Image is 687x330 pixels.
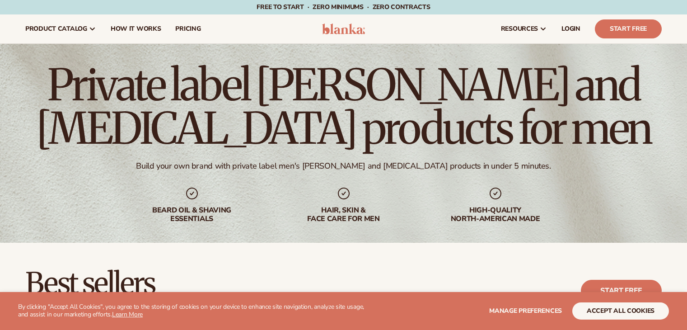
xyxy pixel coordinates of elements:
[25,268,379,298] h2: Best sellers
[322,24,365,34] img: logo
[595,19,662,38] a: Start Free
[111,25,161,33] span: How It Works
[581,280,662,302] a: Start free
[489,302,562,320] button: Manage preferences
[489,306,562,315] span: Manage preferences
[136,161,551,171] div: Build your own brand with private label men's [PERSON_NAME] and [MEDICAL_DATA] products in under ...
[572,302,669,320] button: accept all cookies
[257,3,430,11] span: Free to start · ZERO minimums · ZERO contracts
[554,14,588,43] a: LOGIN
[501,25,538,33] span: resources
[103,14,168,43] a: How It Works
[175,25,201,33] span: pricing
[286,206,402,223] div: hair, skin & face care for men
[18,303,374,319] p: By clicking "Accept All Cookies", you agree to the storing of cookies on your device to enhance s...
[25,63,662,150] h1: Private label [PERSON_NAME] and [MEDICAL_DATA] products for men
[494,14,554,43] a: resources
[168,14,208,43] a: pricing
[18,14,103,43] a: product catalog
[25,25,87,33] span: product catalog
[112,310,143,319] a: Learn More
[134,206,250,223] div: beard oil & shaving essentials
[438,206,553,223] div: High-quality North-american made
[561,25,580,33] span: LOGIN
